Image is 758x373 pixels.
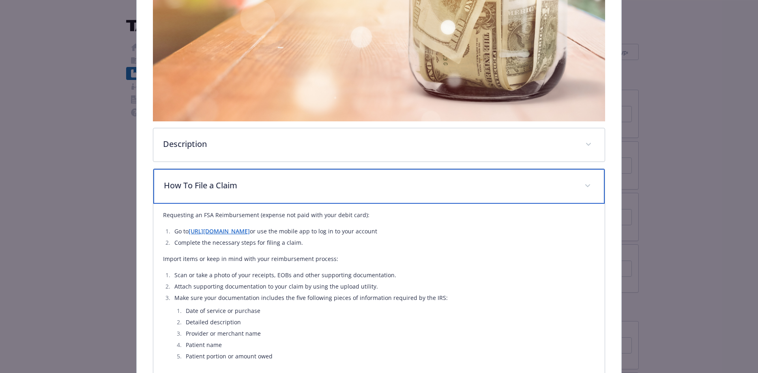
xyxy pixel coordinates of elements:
[163,254,595,264] p: Import items or keep in mind with your reimbursement process:
[172,293,595,361] li: Make sure your documentation includes the five following pieces of information required by the IRS:
[163,210,595,220] p: Requesting an FSA Reimbursement (expense not paid with your debit card):
[183,340,595,350] li: Patient name
[183,329,595,339] li: Provider or merchant name
[183,351,595,361] li: Patient portion or amount owed
[163,138,575,150] p: Description
[153,128,604,162] div: Description
[189,227,250,235] a: [URL][DOMAIN_NAME]
[172,270,595,280] li: Scan or take a photo of your receipts, EOBs and other supporting documentation.
[183,317,595,327] li: Detailed description
[153,169,604,204] div: How To File a Claim
[172,282,595,291] li: Attach supporting documentation to your claim by using the upload utility.
[164,179,574,192] p: How To File a Claim
[172,226,595,236] li: Go to or use the mobile app to log in to your account
[172,238,595,248] li: Complete the necessary steps for filing a claim.
[183,306,595,316] li: Date of service or purchase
